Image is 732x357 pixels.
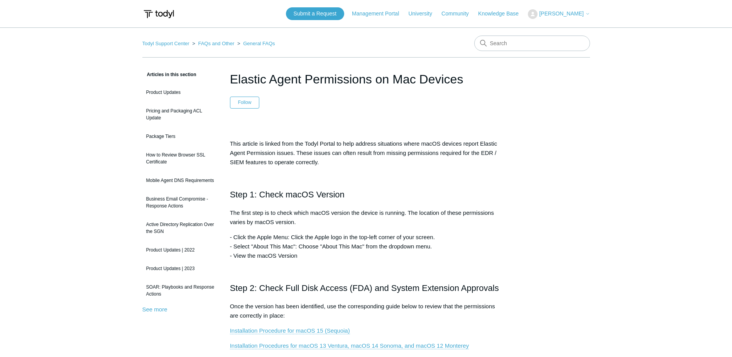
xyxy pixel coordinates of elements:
[528,9,590,19] button: [PERSON_NAME]
[230,327,350,334] a: Installation Procedure for macOS 15 (Sequoia)
[243,41,275,46] a: General FAQs
[230,188,502,201] h2: Step 1: Check macOS Version
[142,280,218,301] a: SOAR: Playbooks and Response Actions
[474,36,590,51] input: Search
[142,173,218,188] a: Mobile Agent DNS Requirements
[191,41,236,46] li: FAQs and Other
[230,139,502,167] p: This article is linked from the Todyl Portal to help address situations where macOS devices repor...
[408,10,440,18] a: University
[142,104,218,125] a: Pricing and Packaging ACL Update
[142,261,218,276] a: Product Updates | 2023
[230,281,502,295] h2: Step 2: Check Full Disk Access (FDA) and System Extension Approvals
[230,302,502,320] p: Once the version has been identified, use the corresponding guide below to review that the permis...
[142,129,218,144] a: Package Tiers
[142,72,196,77] span: Articles in this section
[236,41,275,46] li: General FAQs
[198,41,234,46] a: FAQs and Other
[142,85,218,100] a: Product Updates
[142,41,189,46] a: Todyl Support Center
[142,41,191,46] li: Todyl Support Center
[230,342,469,349] a: Installation Procedures for macOS 13 Ventura, macOS 14 Sonoma, and macOS 12 Monterey
[352,10,407,18] a: Management Portal
[142,306,167,313] a: See more
[478,10,526,18] a: Knowledge Base
[230,208,502,227] p: The first step is to check which macOS version the device is running. The location of these permi...
[142,148,218,169] a: How to Review Browser SSL Certificate
[230,233,502,260] p: - Click the Apple Menu: Click the Apple logo in the top-left corner of your screen. - Select "Abo...
[286,7,344,20] a: Submit a Request
[142,7,175,21] img: Todyl Support Center Help Center home page
[539,10,583,17] span: [PERSON_NAME]
[230,70,502,88] h1: Elastic Agent Permissions on Mac Devices
[230,97,260,108] button: Follow Article
[142,192,218,213] a: Business Email Compromise - Response Actions
[142,217,218,239] a: Active Directory Replication Over the SGN
[441,10,477,18] a: Community
[142,243,218,257] a: Product Updates | 2022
